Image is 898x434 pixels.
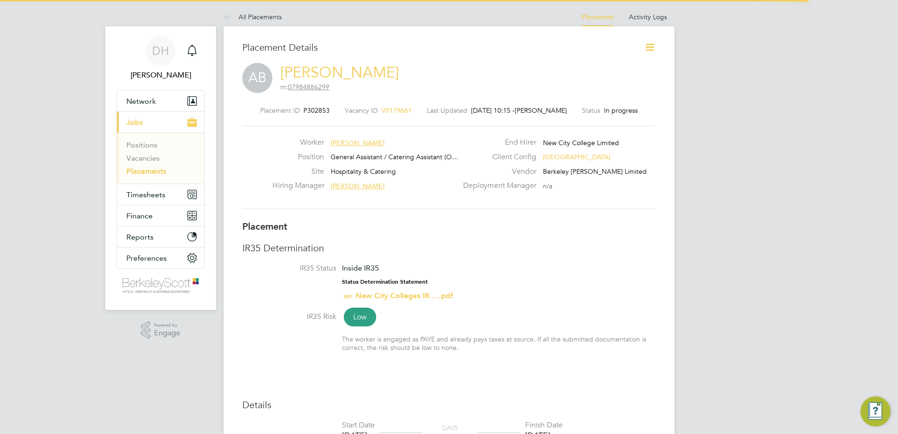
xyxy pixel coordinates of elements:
label: Client Config [457,152,536,162]
a: Activity Logs [629,13,667,21]
button: Preferences [117,248,204,268]
span: [PERSON_NAME] [331,139,385,147]
label: IR35 Risk [242,312,336,322]
label: Site [272,167,324,177]
label: Hiring Manager [272,181,324,191]
span: [GEOGRAPHIC_DATA] [543,153,611,161]
span: [PERSON_NAME] [515,106,567,115]
span: Berkeley [PERSON_NAME] Limited [543,167,647,176]
a: Go to home page [116,278,205,293]
a: [PERSON_NAME] [280,63,399,82]
button: Timesheets [117,184,204,205]
button: Engage Resource Center [860,396,890,426]
span: Finance [126,211,153,220]
div: The worker is engaged as PAYE and already pays taxes at source. If all the submitted documentatio... [342,335,656,352]
h3: Details [242,399,656,411]
span: Timesheets [126,190,165,199]
a: DH[PERSON_NAME] [116,36,205,81]
label: Vacancy ID [345,106,378,115]
span: General Assistant / Catering Assistant (O… [331,153,458,161]
label: Vendor [457,167,536,177]
a: All Placements [224,13,282,21]
label: Worker [272,138,324,147]
label: Last Updated [427,106,467,115]
span: m: [280,83,329,91]
button: Jobs [117,112,204,132]
span: Inside IR35 [342,263,379,272]
span: New City College Limited [543,139,619,147]
label: Placement ID [260,106,300,115]
img: berkeley-scott-logo-retina.png [123,278,199,293]
span: Network [126,97,156,106]
span: Daniela Howell [116,70,205,81]
a: Powered byEngage [141,321,181,339]
span: Reports [126,232,154,241]
label: IR35 Status [242,263,336,273]
span: [DATE] 10:15 - [471,106,515,115]
span: DH [152,45,169,57]
span: AB [242,63,272,93]
a: Positions [126,140,157,149]
span: In progress [604,106,638,115]
strong: Status Determination Statement [342,279,428,285]
label: Position [272,152,324,162]
span: Hospitality & Catering [331,167,396,176]
a: New City Colleges IR... .pdf [356,291,453,300]
h3: Placement Details [242,41,630,54]
span: [PERSON_NAME] [331,182,385,190]
span: Low [344,308,376,326]
label: Deployment Manager [457,181,536,191]
span: P302853 [303,106,330,115]
button: Finance [117,205,204,226]
span: Powered by [154,321,180,329]
span: Jobs [126,118,143,127]
span: Preferences [126,254,167,263]
span: V0179661 [381,106,412,115]
span: Engage [154,329,180,337]
b: Placement [242,221,287,232]
label: End Hirer [457,138,536,147]
button: Network [117,91,204,111]
div: Finish Date [525,420,563,430]
a: Placement [581,13,614,21]
button: Reports [117,226,204,247]
div: Start Date [342,420,375,430]
span: n/a [543,182,552,190]
label: Status [582,106,600,115]
h3: IR35 Determination [242,242,656,254]
div: Jobs [117,132,204,184]
a: Placements [126,167,166,176]
a: Vacancies [126,154,160,163]
nav: Main navigation [105,26,216,310]
tcxspan: Call 07984886299 via 3CX [288,83,329,91]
